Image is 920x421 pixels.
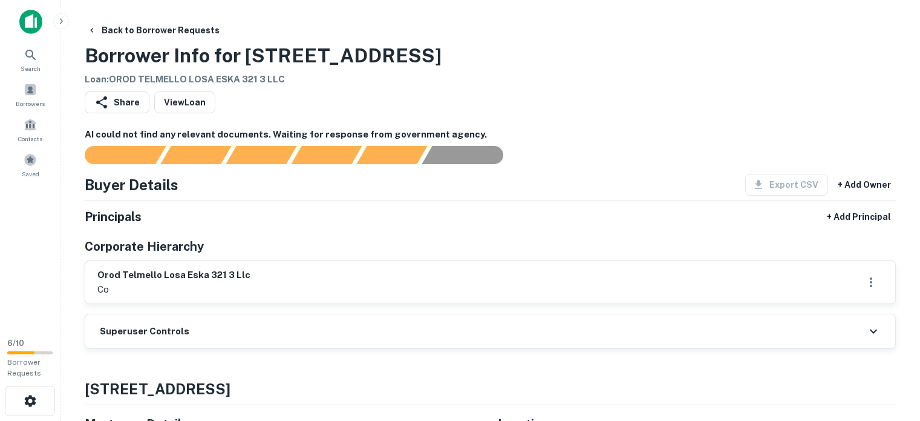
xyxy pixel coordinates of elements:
[85,378,896,400] h4: [STREET_ADDRESS]
[85,73,442,87] h6: Loan : OROD TELMELLO LOSA ESKA 321 3 LLC
[4,78,57,111] a: Borrowers
[97,282,250,297] p: co
[85,237,204,256] h5: Corporate Hierarchy
[82,19,224,41] button: Back to Borrower Requests
[21,64,41,73] span: Search
[85,128,896,142] h6: AI could not find any relevant documents. Waiting for response from government agency.
[291,146,362,164] div: Principals found, AI now looking for contact information...
[7,339,24,348] span: 6 / 10
[70,146,161,164] div: Sending borrower request to AI...
[85,91,149,113] button: Share
[154,91,215,113] a: ViewLoan
[160,146,231,164] div: Your request is received and processing...
[18,134,42,144] span: Contacts
[833,174,896,196] button: + Add Owner
[4,148,57,181] a: Saved
[4,43,57,76] a: Search
[85,41,442,70] h3: Borrower Info for [STREET_ADDRESS]
[422,146,518,164] div: AI fulfillment process complete.
[22,169,39,179] span: Saved
[19,10,42,34] img: capitalize-icon.png
[85,174,178,196] h4: Buyer Details
[4,113,57,146] a: Contacts
[7,358,41,377] span: Borrower Requests
[85,208,142,226] h5: Principals
[356,146,427,164] div: Principals found, still searching for contact information. This may take time...
[100,325,189,339] h6: Superuser Controls
[822,206,896,228] button: + Add Principal
[97,268,250,282] h6: orod telmello losa eska 321 3 llc
[226,146,296,164] div: Documents found, AI parsing details...
[16,99,45,108] span: Borrowers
